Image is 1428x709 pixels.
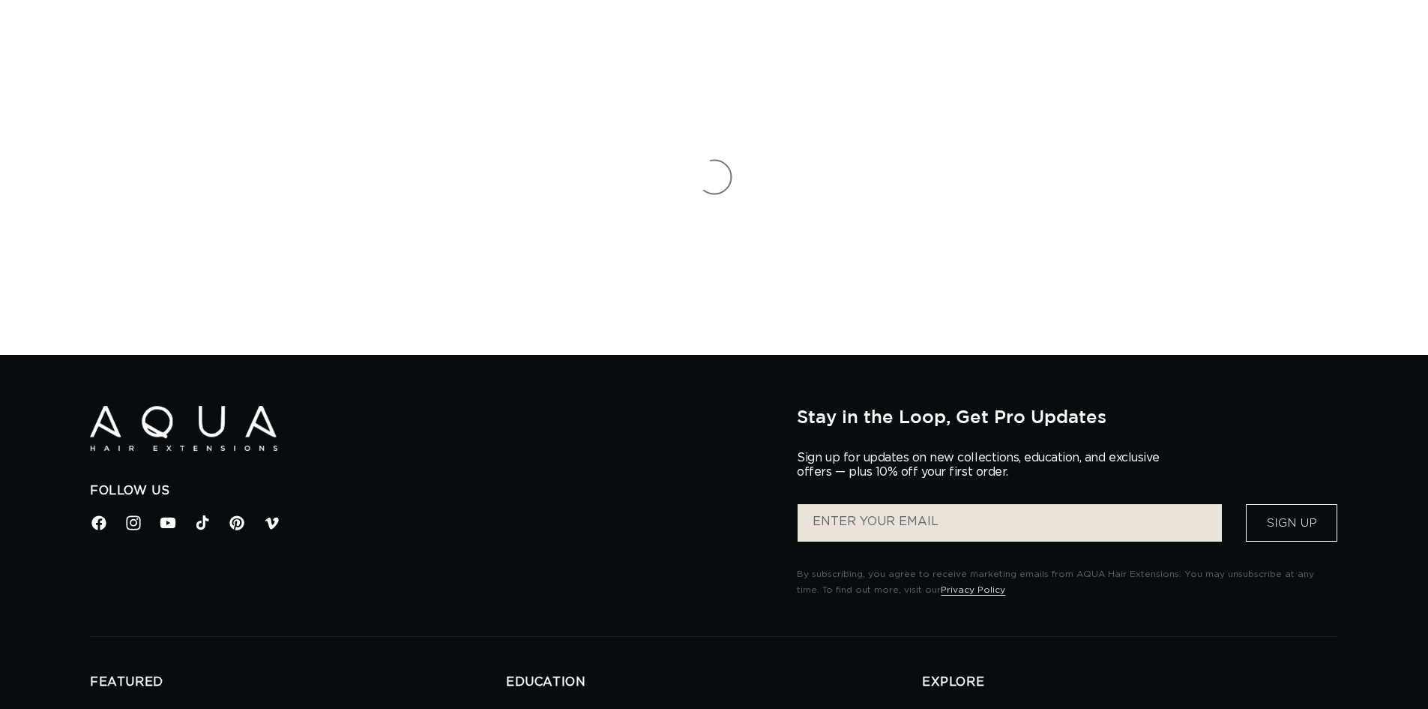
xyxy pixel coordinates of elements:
[90,674,506,690] h2: FEATURED
[1246,504,1337,542] button: Sign Up
[922,674,1338,690] h2: EXPLORE
[797,566,1338,599] p: By subscribing, you agree to receive marketing emails from AQUA Hair Extensions. You may unsubscr...
[90,483,774,499] h2: Follow Us
[797,406,1338,427] h2: Stay in the Loop, Get Pro Updates
[90,406,277,452] img: Aqua Hair Extensions
[798,504,1222,542] input: ENTER YOUR EMAIL
[941,585,1005,594] a: Privacy Policy
[797,451,1172,479] p: Sign up for updates on new collections, education, and exclusive offers — plus 10% off your first...
[506,674,922,690] h2: EDUCATION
